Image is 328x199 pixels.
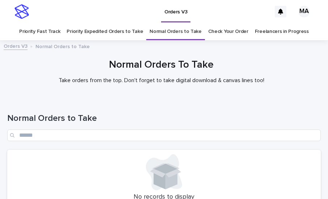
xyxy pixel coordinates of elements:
[255,23,309,40] a: Freelancers in Progress
[19,23,60,40] a: Priority Fast Track
[4,42,28,50] a: Orders V3
[14,4,29,19] img: stacker-logo-s-only.png
[67,23,143,40] a: Priority Expedited Orders to Take
[7,113,321,124] h1: Normal Orders to Take
[298,6,310,17] div: MA
[150,23,202,40] a: Normal Orders to Take
[208,23,248,40] a: Check Your Order
[35,42,90,50] p: Normal Orders to Take
[17,77,306,84] p: Take orders from the top. Don't forget to take digital download & canvas lines too!
[7,130,321,141] input: Search
[7,59,315,71] h1: Normal Orders To Take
